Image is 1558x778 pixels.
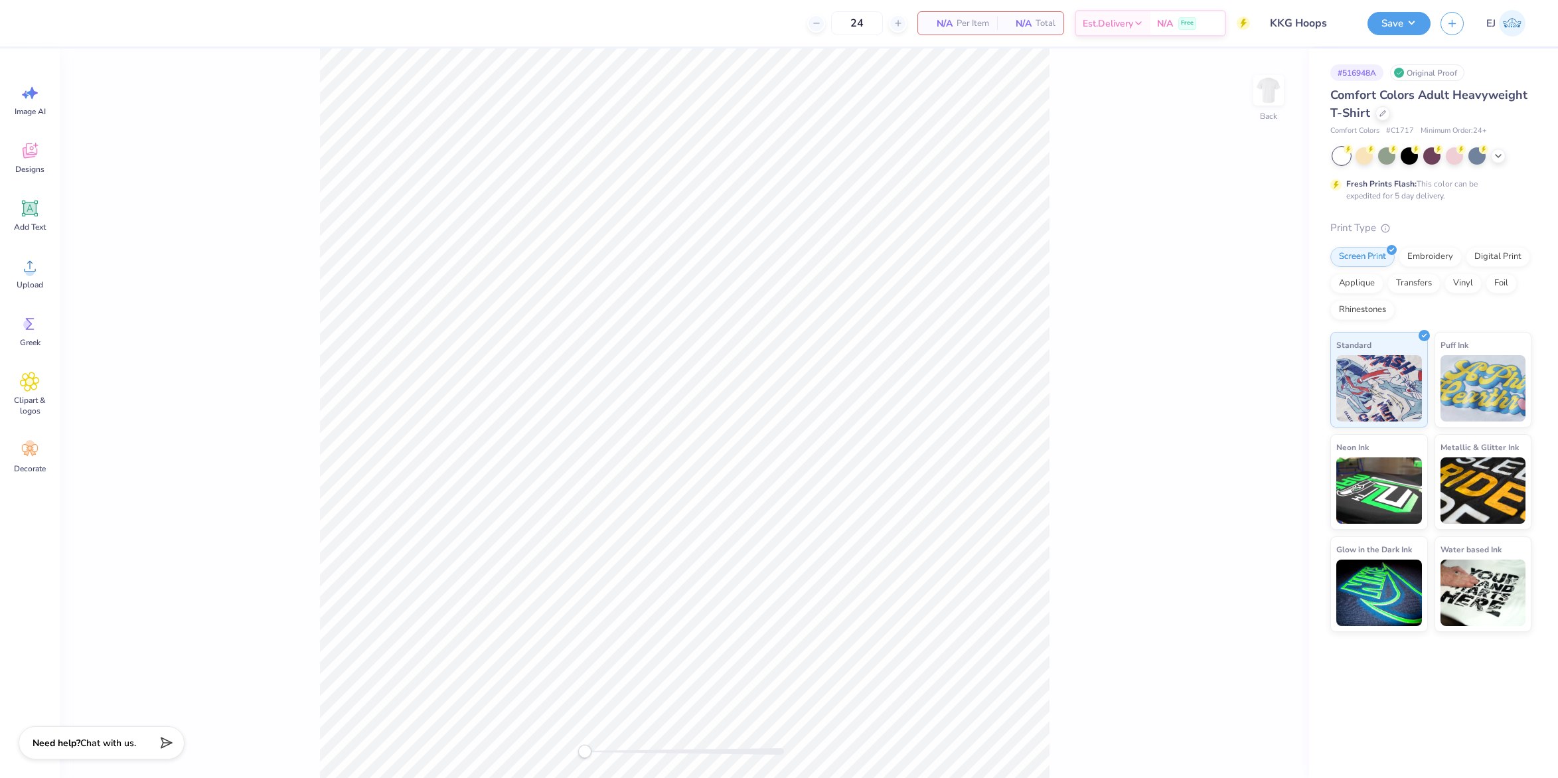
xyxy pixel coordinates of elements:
[1441,355,1526,422] img: Puff Ink
[33,737,80,749] strong: Need help?
[1441,560,1526,626] img: Water based Ink
[1330,300,1395,320] div: Rhinestones
[1336,355,1422,422] img: Standard
[1441,542,1502,556] span: Water based Ink
[1486,16,1496,31] span: EJ
[1336,457,1422,524] img: Neon Ink
[1260,10,1358,37] input: Untitled Design
[14,463,46,474] span: Decorate
[1036,17,1055,31] span: Total
[1441,338,1468,352] span: Puff Ink
[1499,10,1525,37] img: Edgardo Jr
[17,279,43,290] span: Upload
[15,106,46,117] span: Image AI
[20,337,40,348] span: Greek
[1466,247,1530,267] div: Digital Print
[1387,273,1441,293] div: Transfers
[578,745,591,758] div: Accessibility label
[1181,19,1194,28] span: Free
[1005,17,1032,31] span: N/A
[1083,17,1133,31] span: Est. Delivery
[1346,179,1417,189] strong: Fresh Prints Flash:
[14,222,46,232] span: Add Text
[1444,273,1482,293] div: Vinyl
[1260,110,1277,122] div: Back
[1336,560,1422,626] img: Glow in the Dark Ink
[1480,10,1531,37] a: EJ
[1441,440,1519,454] span: Metallic & Glitter Ink
[1367,12,1431,35] button: Save
[1346,178,1510,202] div: This color can be expedited for 5 day delivery.
[1330,220,1531,236] div: Print Type
[831,11,883,35] input: – –
[1486,273,1517,293] div: Foil
[1330,125,1379,137] span: Comfort Colors
[1399,247,1462,267] div: Embroidery
[8,395,52,416] span: Clipart & logos
[1441,457,1526,524] img: Metallic & Glitter Ink
[15,164,44,175] span: Designs
[1386,125,1414,137] span: # C1717
[926,17,953,31] span: N/A
[1157,17,1173,31] span: N/A
[1330,273,1383,293] div: Applique
[1330,64,1383,81] div: # 516948A
[1330,87,1527,121] span: Comfort Colors Adult Heavyweight T-Shirt
[1330,247,1395,267] div: Screen Print
[80,737,136,749] span: Chat with us.
[1336,542,1412,556] span: Glow in the Dark Ink
[1255,77,1282,104] img: Back
[1336,338,1371,352] span: Standard
[957,17,989,31] span: Per Item
[1390,64,1464,81] div: Original Proof
[1336,440,1369,454] span: Neon Ink
[1421,125,1487,137] span: Minimum Order: 24 +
